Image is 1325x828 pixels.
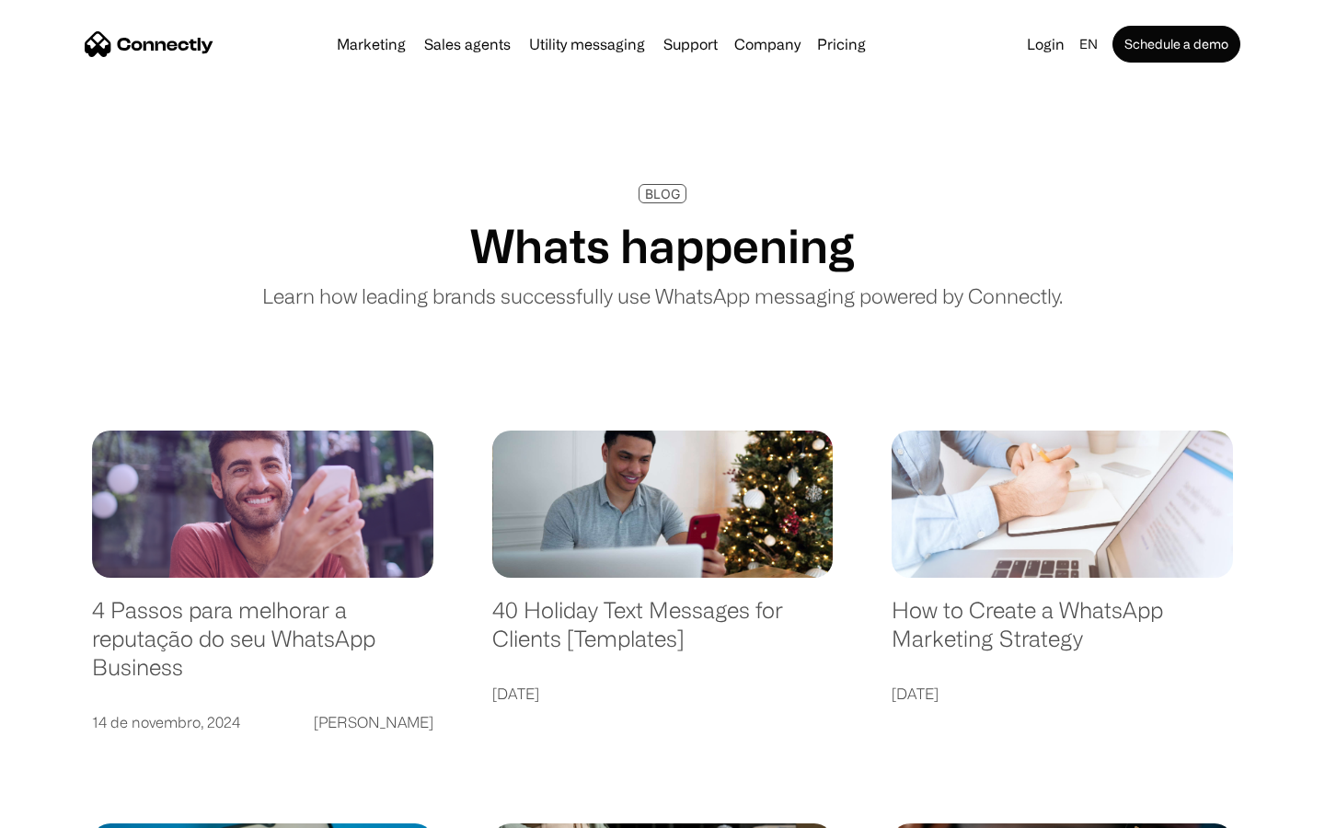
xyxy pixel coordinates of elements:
a: Support [656,37,725,52]
div: BLOG [645,187,680,201]
a: Sales agents [417,37,518,52]
p: Learn how leading brands successfully use WhatsApp messaging powered by Connectly. [262,281,1063,311]
div: en [1079,31,1098,57]
h1: Whats happening [470,218,855,273]
ul: Language list [37,796,110,822]
div: en [1072,31,1109,57]
a: Schedule a demo [1112,26,1240,63]
div: Company [734,31,801,57]
a: Pricing [810,37,873,52]
div: [DATE] [492,681,539,707]
a: 40 Holiday Text Messages for Clients [Templates] [492,596,834,671]
div: 14 de novembro, 2024 [92,709,240,735]
aside: Language selected: English [18,796,110,822]
div: [DATE] [892,681,939,707]
a: Utility messaging [522,37,652,52]
a: How to Create a WhatsApp Marketing Strategy [892,596,1233,671]
a: home [85,30,213,58]
a: 4 Passos para melhorar a reputação do seu WhatsApp Business [92,596,433,699]
div: [PERSON_NAME] [314,709,433,735]
a: Marketing [329,37,413,52]
div: Company [729,31,806,57]
a: Login [1020,31,1072,57]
